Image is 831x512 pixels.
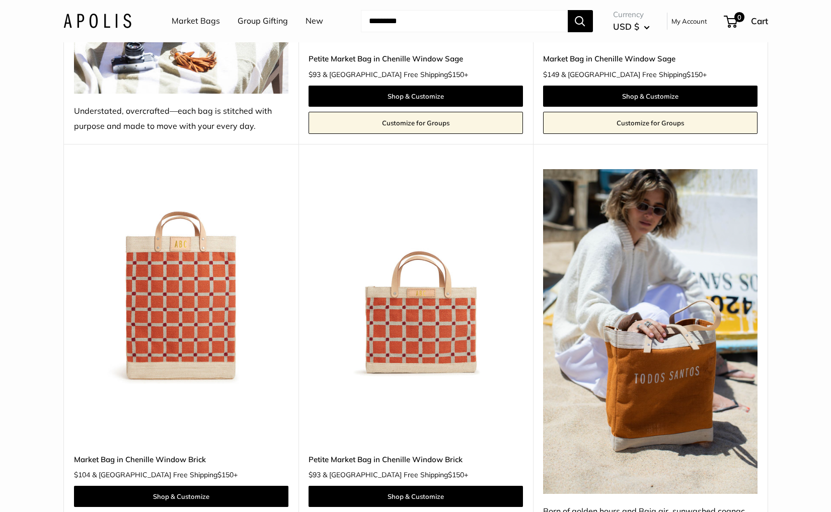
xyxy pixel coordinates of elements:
span: Cart [751,16,768,26]
a: Petite Market Bag in Chenille Window Sage [309,53,523,64]
a: Market Bag in Chenille Window Brick [74,454,288,465]
span: & [GEOGRAPHIC_DATA] Free Shipping + [323,471,468,478]
span: & [GEOGRAPHIC_DATA] Free Shipping + [323,71,468,78]
a: Customize for Groups [543,112,758,134]
a: Shop & Customize [543,86,758,107]
span: $149 [543,70,559,79]
a: My Account [671,15,707,27]
a: Market Bag in Chenille Window Sage [543,53,758,64]
a: 0 Cart [725,13,768,29]
span: $93 [309,70,321,79]
span: $104 [74,470,90,479]
span: & [GEOGRAPHIC_DATA] Free Shipping + [92,471,238,478]
img: Petite Market Bag in Chenille Window Brick [309,169,523,384]
button: Search [568,10,593,32]
span: USD $ [613,21,639,32]
a: Petite Market Bag in Chenille Window Brick [309,454,523,465]
button: USD $ [613,19,650,35]
span: Currency [613,8,650,22]
input: Search... [361,10,568,32]
a: Shop & Customize [309,86,523,107]
span: $150 [448,70,464,79]
img: Market Bag in Chenille Window Brick [74,169,288,384]
a: Market Bag in Chenille Window BrickMarket Bag in Chenille Window Brick [74,169,288,384]
a: Petite Market Bag in Chenille Window BrickPetite Market Bag in Chenille Window Brick [309,169,523,384]
span: $93 [309,470,321,479]
a: Group Gifting [238,14,288,29]
span: $150 [217,470,234,479]
a: Customize for Groups [309,112,523,134]
a: Shop & Customize [309,486,523,507]
img: Born of golden hours and Baja air, sunwashed cognac holds the soul of summer [543,169,758,494]
a: New [306,14,323,29]
div: Understated, overcrafted—each bag is stitched with purpose and made to move with your every day. [74,104,288,134]
span: & [GEOGRAPHIC_DATA] Free Shipping + [561,71,707,78]
span: 0 [734,12,744,22]
a: Market Bags [172,14,220,29]
img: Apolis [63,14,131,28]
span: $150 [448,470,464,479]
a: Shop & Customize [74,486,288,507]
span: $150 [687,70,703,79]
